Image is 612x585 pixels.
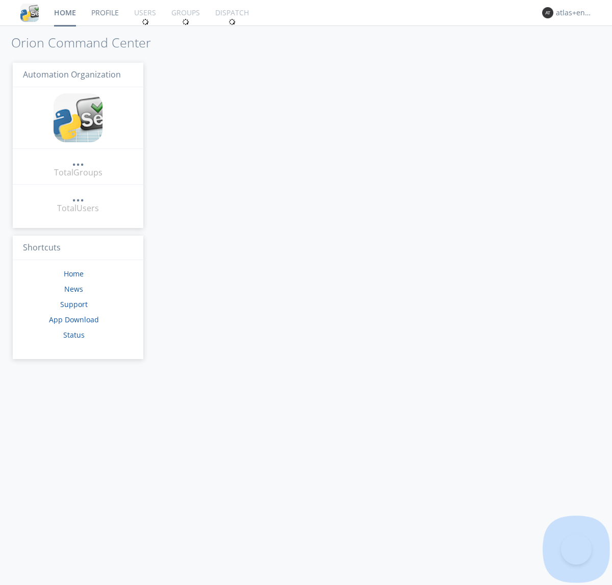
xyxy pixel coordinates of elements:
div: ... [72,191,84,201]
a: Home [64,269,84,278]
iframe: Toggle Customer Support [561,534,592,565]
a: App Download [49,315,99,324]
img: cddb5a64eb264b2086981ab96f4c1ba7 [20,4,39,22]
img: spin.svg [228,18,236,26]
img: cddb5a64eb264b2086981ab96f4c1ba7 [54,93,103,142]
span: Automation Organization [23,69,121,80]
a: ... [72,155,84,167]
h3: Shortcuts [13,236,143,261]
img: 373638.png [542,7,553,18]
div: Total Groups [54,167,103,179]
a: Status [63,330,85,340]
a: ... [72,191,84,202]
div: atlas+english0001 [556,8,594,18]
a: News [64,284,83,294]
a: Support [60,299,88,309]
div: ... [72,155,84,165]
img: spin.svg [182,18,189,26]
div: Total Users [57,202,99,214]
img: spin.svg [142,18,149,26]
